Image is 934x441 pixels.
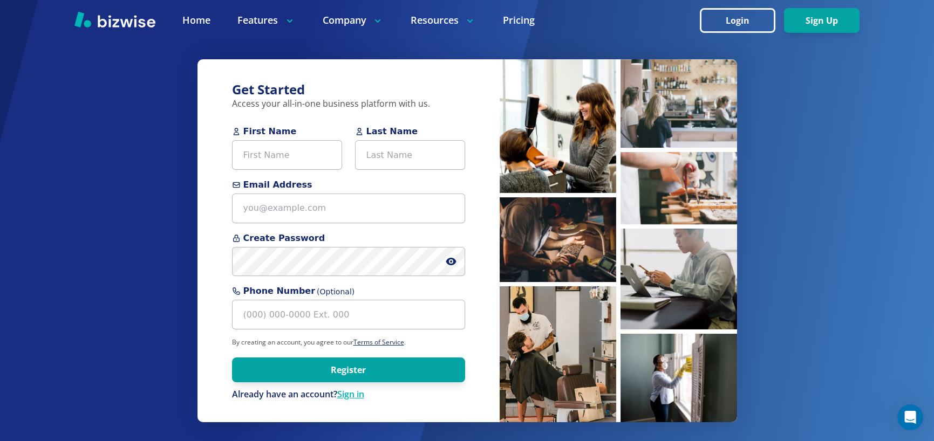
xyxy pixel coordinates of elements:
div: Already have an account?Sign in [232,389,465,401]
a: Sign Up [784,16,860,26]
img: Man inspecting coffee beans [500,197,616,282]
span: Last Name [355,125,465,138]
span: First Name [232,125,342,138]
span: Phone Number [232,285,465,298]
button: Login [700,8,775,33]
button: Sign Up [784,8,860,33]
span: Create Password [232,232,465,245]
input: you@example.com [232,194,465,223]
img: Hairstylist blow drying hair [500,59,616,193]
input: First Name [232,140,342,170]
p: Resources [410,13,475,27]
input: (000) 000-0000 Ext. 000 [232,300,465,329]
img: Cleaner sanitizing windows [621,334,737,422]
p: Company [322,13,383,27]
button: Register [232,357,465,382]
img: Pastry chef making pastries [621,152,737,224]
img: Man working on laptop [621,229,737,329]
img: Barber cutting hair [500,286,616,422]
p: Already have an account? [232,389,465,401]
h3: Get Started [232,81,465,99]
a: Pricing [502,13,534,27]
img: Bizwise Logo [74,11,155,27]
span: (Optional) [317,286,354,298]
a: Login [700,16,784,26]
img: People waiting at coffee bar [621,59,737,148]
input: Last Name [355,140,465,170]
p: By creating an account, you agree to our . [232,338,465,347]
span: Email Address [232,178,465,191]
a: Sign in [337,388,364,400]
p: Features [237,13,295,27]
a: Home [182,13,210,27]
iframe: Intercom live chat [897,404,923,430]
a: Terms of Service [353,337,404,347]
p: Access your all-in-one business platform with us. [232,98,465,110]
